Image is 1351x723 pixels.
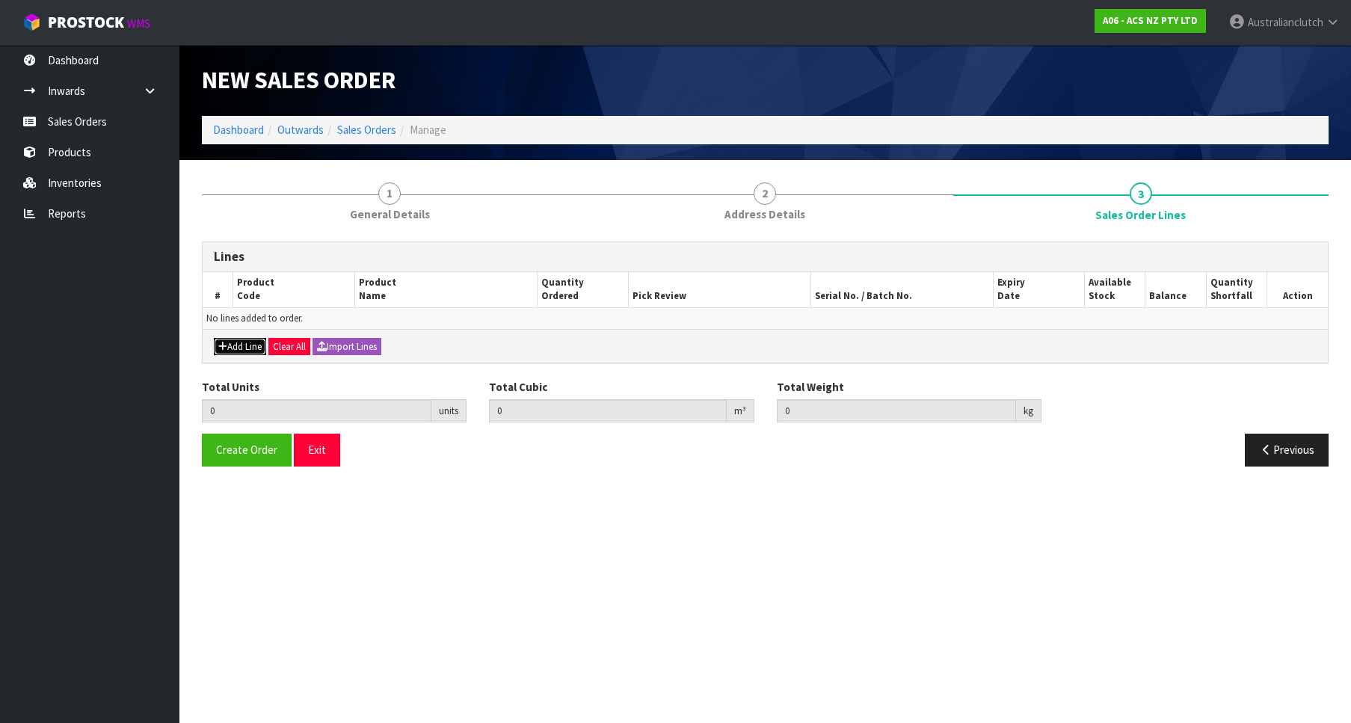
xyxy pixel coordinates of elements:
button: Clear All [268,338,310,356]
th: Serial No. / Batch No. [810,272,993,307]
div: units [431,399,467,423]
button: Previous [1245,434,1329,466]
button: Create Order [202,434,292,466]
th: Balance [1145,272,1206,307]
input: Total Units [202,399,431,422]
a: Sales Orders [337,123,396,137]
th: # [203,272,233,307]
input: Total Cubic [489,399,726,422]
span: Create Order [216,443,277,457]
span: 1 [378,182,401,205]
span: New Sales Order [202,65,396,95]
th: Product Name [354,272,537,307]
h3: Lines [214,250,1317,264]
th: Available Stock [1085,272,1145,307]
small: WMS [127,16,150,31]
span: 3 [1130,182,1152,205]
label: Total Weight [777,379,844,395]
input: Total Weight [777,399,1016,422]
span: Manage [410,123,446,137]
span: Australianclutch [1248,15,1323,29]
strong: A06 - ACS NZ PTY LTD [1103,14,1198,27]
img: cube-alt.png [22,13,41,31]
th: Product Code [233,272,355,307]
a: Dashboard [213,123,264,137]
th: Action [1267,272,1328,307]
td: No lines added to order. [203,307,1328,329]
th: Expiry Date [994,272,1085,307]
div: kg [1016,399,1041,423]
span: 2 [754,182,776,205]
th: Pick Review [628,272,810,307]
a: Outwards [277,123,324,137]
div: m³ [727,399,754,423]
button: Exit [294,434,340,466]
th: Quantity Shortfall [1206,272,1267,307]
th: Quantity Ordered [537,272,628,307]
span: Sales Order Lines [1095,207,1186,223]
label: Total Cubic [489,379,547,395]
span: Address Details [724,206,805,222]
span: Sales Order Lines [202,230,1329,477]
span: ProStock [48,13,124,32]
label: Total Units [202,379,259,395]
button: Import Lines [313,338,381,356]
button: Add Line [214,338,266,356]
span: General Details [350,206,430,222]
